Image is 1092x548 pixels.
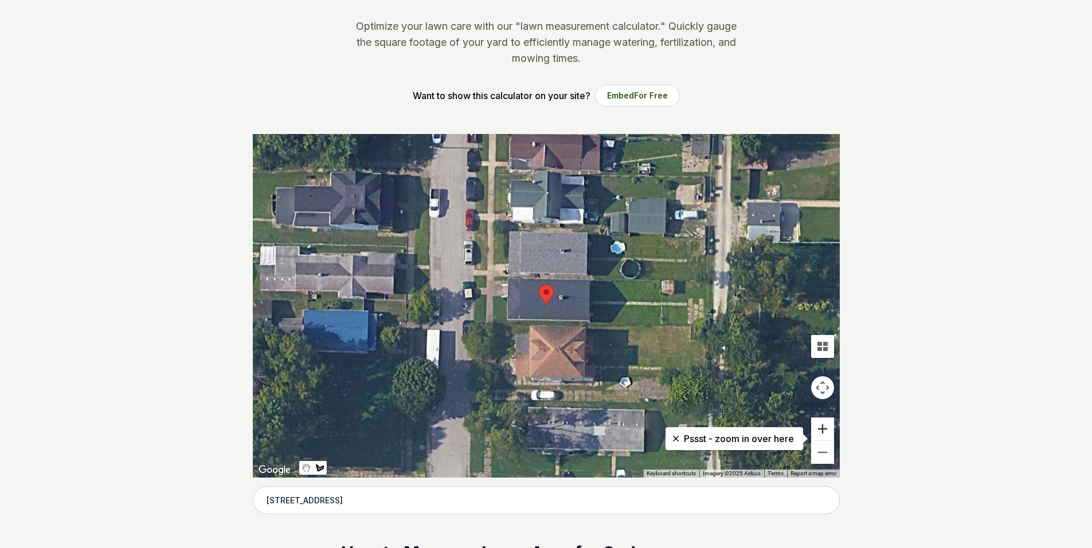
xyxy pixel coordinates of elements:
span: Imagery ©2025 Airbus [703,470,761,476]
input: Enter your address to get started [253,486,840,515]
button: Stop drawing [299,461,313,475]
img: Google [256,463,293,478]
button: Map camera controls [811,376,834,399]
a: Report a map error [790,470,836,476]
button: Draw a shape [313,461,327,475]
a: Open this area in Google Maps (opens a new window) [256,463,293,478]
button: Keyboard shortcuts [647,470,696,478]
button: Tilt map [811,335,834,358]
span: For Free [634,90,668,100]
a: Terms [768,470,784,476]
button: Zoom in [811,417,834,440]
button: Zoom out [811,441,834,464]
button: EmbedFor Free [595,85,680,107]
p: Pssst - zoom in over here [675,432,794,446]
p: Want to show this calculator on your site? [413,89,590,102]
p: Optimize your lawn care with our "lawn measurement calculator." Quickly gauge the square footage ... [354,18,739,66]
